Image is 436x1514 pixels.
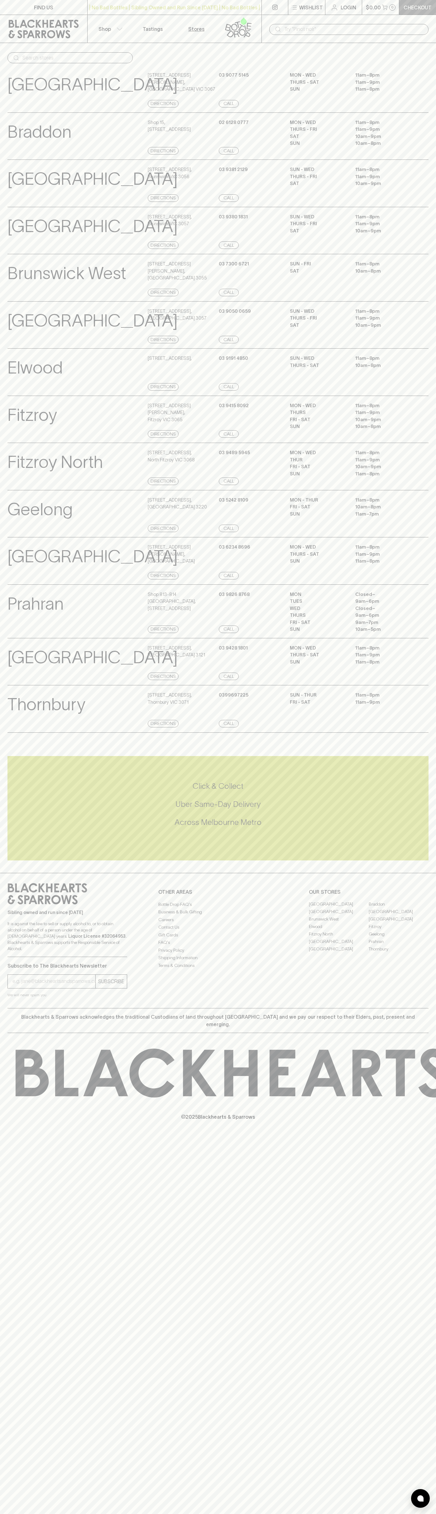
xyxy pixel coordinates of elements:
p: Wishlist [299,4,323,11]
a: Careers [158,916,278,923]
a: Call [219,336,239,343]
a: Privacy Policy [158,946,278,954]
a: Bottle Drop FAQ's [158,901,278,908]
p: [STREET_ADDRESS] , North Fitzroy VIC 3068 [148,449,195,463]
p: SUN - WED [290,308,346,315]
p: 03 9826 8768 [219,591,250,598]
p: 03 9415 8092 [219,402,249,409]
a: Directions [148,147,179,155]
p: MON - WED [290,119,346,126]
p: Brunswick West [7,260,126,286]
a: Contact Us [158,924,278,931]
p: 10am – 9pm [355,133,411,140]
a: Fitzroy [369,923,429,931]
p: Stores [188,25,204,33]
a: Call [219,194,239,202]
p: SAT [290,322,346,329]
a: Business & Bulk Gifting [158,908,278,916]
p: THURS [290,409,346,416]
p: [STREET_ADDRESS] , [GEOGRAPHIC_DATA] 3121 [148,645,205,659]
a: Directions [148,194,179,202]
p: [GEOGRAPHIC_DATA] [7,166,178,192]
a: Call [219,626,239,633]
p: SUN [290,423,346,430]
p: FRI - SAT [290,619,346,626]
a: Directions [148,572,179,579]
p: 11am – 8pm [355,645,411,652]
p: Braddon [7,119,71,145]
p: 11am – 9pm [355,409,411,416]
p: [GEOGRAPHIC_DATA] [7,72,178,98]
a: Directions [148,525,179,532]
button: Shop [88,15,131,43]
a: [GEOGRAPHIC_DATA] [309,901,369,908]
p: MON - WED [290,449,346,456]
p: SUN - WED [290,166,346,173]
p: 03 9428 1801 [219,645,248,652]
a: [GEOGRAPHIC_DATA] [369,916,429,923]
p: Sibling owned and run since [DATE] [7,909,127,916]
a: Stores [175,15,218,43]
a: Call [219,572,239,579]
p: 11am – 8pm [355,308,411,315]
a: [GEOGRAPHIC_DATA] [369,908,429,916]
p: THURS - FRI [290,126,346,133]
p: THURS [290,612,346,619]
a: Call [219,100,239,107]
a: Call [219,525,239,532]
a: [GEOGRAPHIC_DATA] [309,908,369,916]
a: FAQ's [158,939,278,946]
p: $0.00 [366,4,381,11]
a: Call [219,430,239,438]
p: We will never spam you [7,992,127,998]
div: Call to action block [7,756,429,860]
h5: Across Melbourne Metro [7,817,429,827]
a: Tastings [131,15,175,43]
p: 9am – 7pm [355,619,411,626]
a: Directions [148,720,179,727]
p: Fitzroy North [7,449,103,475]
p: THURS - SAT [290,79,346,86]
a: Call [219,147,239,155]
p: SUN - WED [290,213,346,221]
p: 11am – 8pm [355,449,411,456]
button: SUBSCRIBE [96,975,127,988]
p: 10am – 9pm [355,416,411,423]
p: 11am – 8pm [355,119,411,126]
p: Fri - Sat [290,699,346,706]
p: [STREET_ADDRESS][PERSON_NAME] , [GEOGRAPHIC_DATA] VIC 3067 [148,72,217,93]
input: Search stores [22,53,128,63]
p: SUN [290,511,346,518]
p: 11am – 8pm [355,166,411,173]
a: Call [219,720,239,727]
p: FRI - SAT [290,503,346,511]
p: It is against the law to sell or supply alcohol to, or to obtain alcohol on behalf of a person un... [7,921,127,952]
strong: Liquor License #32064953 [68,934,126,939]
a: Prahran [369,938,429,945]
p: Geelong [7,497,73,522]
p: 11am – 8pm [355,213,411,221]
p: 03 9077 5145 [219,72,249,79]
a: Elwood [309,923,369,931]
a: Directions [148,673,179,680]
p: 11am – 8pm [355,72,411,79]
p: [STREET_ADDRESS] , Thornbury VIC 3071 [148,692,192,706]
a: Fitzroy North [309,931,369,938]
p: [GEOGRAPHIC_DATA] [7,544,178,569]
p: 11am – 8pm [355,659,411,666]
p: Blackhearts & Sparrows acknowledges the traditional Custodians of land throughout [GEOGRAPHIC_DAT... [12,1013,424,1028]
p: 11am – 9pm [355,699,411,706]
p: 03 9381 2129 [219,166,248,173]
p: 10am – 8pm [355,423,411,430]
p: 10am – 9pm [355,322,411,329]
p: MON - WED [290,645,346,652]
p: 11am – 9pm [355,315,411,322]
p: 11am – 9pm [355,551,411,558]
p: FRI - SAT [290,416,346,423]
h5: Click & Collect [7,781,429,791]
p: 03 9380 1831 [219,213,248,221]
p: Login [341,4,356,11]
p: SUN [290,140,346,147]
p: [STREET_ADDRESS][PERSON_NAME] , [GEOGRAPHIC_DATA] 3055 [148,260,217,282]
p: SUN [290,626,346,633]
